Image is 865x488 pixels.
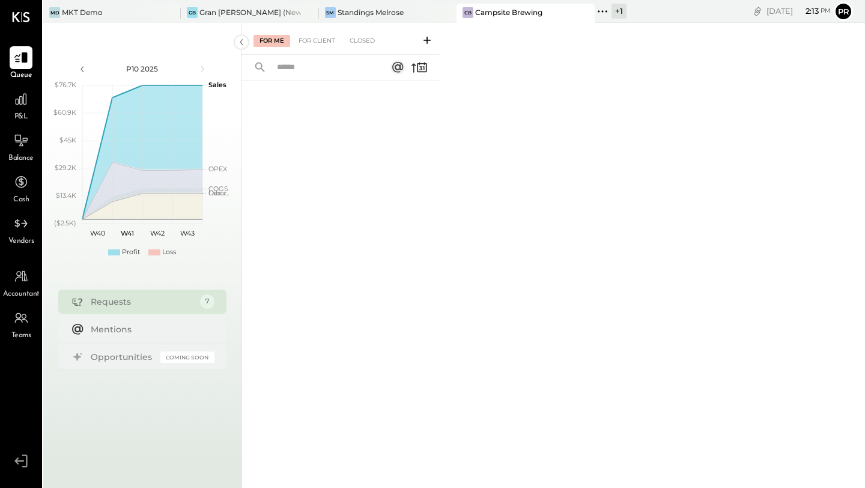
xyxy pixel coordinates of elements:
text: W43 [180,229,195,237]
text: W41 [121,229,134,237]
div: Requests [91,296,194,308]
div: CB [463,7,473,18]
span: Teams [11,331,31,341]
text: W42 [150,229,165,237]
text: W40 [90,229,105,237]
div: 7 [200,294,214,309]
div: Profit [122,248,140,257]
div: Standings Melrose [338,7,404,17]
div: P10 2025 [91,64,193,74]
div: + 1 [612,4,627,19]
div: For Me [253,35,290,47]
div: Gran [PERSON_NAME] (New) [199,7,300,17]
text: COGS [208,185,228,193]
div: Opportunities [91,351,154,363]
a: Accountant [1,265,41,300]
text: $29.2K [55,163,76,172]
div: GB [187,7,198,18]
text: $13.4K [56,191,76,200]
button: Pr [834,2,853,21]
text: ($2.5K) [54,219,76,227]
div: For Client [293,35,341,47]
div: copy link [751,5,763,17]
a: P&L [1,88,41,123]
div: [DATE] [766,5,831,17]
span: Accountant [3,289,40,300]
span: Cash [13,195,29,206]
div: Closed [344,35,381,47]
span: P&L [14,112,28,123]
text: OPEX [208,165,228,173]
text: Sales [208,81,226,89]
div: MKT Demo [62,7,103,17]
div: MD [49,7,60,18]
div: Loss [162,248,176,257]
text: Occu... [208,189,229,197]
text: $76.7K [55,81,76,89]
span: Queue [10,70,32,81]
text: $60.9K [53,108,76,117]
a: Vendors [1,212,41,247]
a: Queue [1,46,41,81]
div: Coming Soon [160,352,214,363]
div: Mentions [91,323,208,335]
div: Campsite Brewing [475,7,542,17]
a: Balance [1,129,41,164]
text: $45K [59,136,76,144]
span: Balance [8,153,34,164]
a: Teams [1,307,41,341]
span: Vendors [8,236,34,247]
a: Cash [1,171,41,206]
div: SM [325,7,336,18]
